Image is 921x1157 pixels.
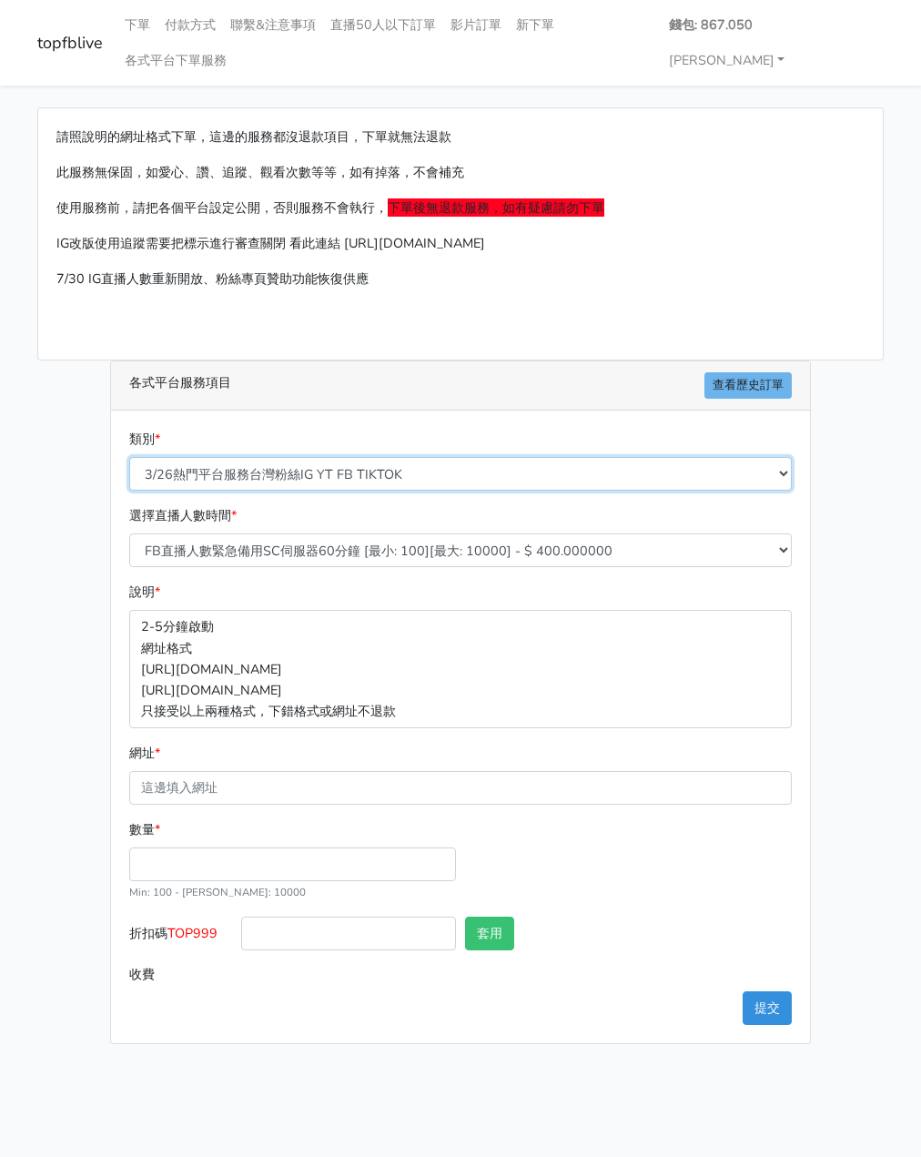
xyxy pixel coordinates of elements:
[129,429,160,450] label: 類別
[125,917,237,958] label: 折扣碼
[662,7,760,43] a: 錢包: 867.050
[129,582,160,603] label: 說明
[465,917,514,950] button: 套用
[129,771,792,805] input: 這邊填入網址
[509,7,562,43] a: 新下單
[388,198,604,217] span: 下單後無退款服務，如有疑慮請勿下單
[56,233,865,254] p: IG改版使用追蹤需要把標示進行審查關閉 看此連結 [URL][DOMAIN_NAME]
[443,7,509,43] a: 影片訂單
[129,610,792,727] p: 2-5分鐘啟動 網址格式 [URL][DOMAIN_NAME] [URL][DOMAIN_NAME] 只接受以上兩種格式，下錯格式或網址不退款
[56,198,865,218] p: 使用服務前，請把各個平台設定公開，否則服務不會執行，
[743,991,792,1025] button: 提交
[37,25,103,61] a: topfblive
[56,127,865,147] p: 請照說明的網址格式下單，這邊的服務都沒退款項目，下單就無法退款
[704,372,792,399] a: 查看歷史訂單
[323,7,443,43] a: 直播50人以下訂單
[129,885,306,899] small: Min: 100 - [PERSON_NAME]: 10000
[167,924,218,942] span: TOP999
[669,15,753,34] strong: 錢包: 867.050
[157,7,223,43] a: 付款方式
[111,361,810,411] div: 各式平台服務項目
[662,43,793,78] a: [PERSON_NAME]
[129,505,237,526] label: 選擇直播人數時間
[117,7,157,43] a: 下單
[56,162,865,183] p: 此服務無保固，如愛心、讚、追蹤、觀看次數等等，如有掉落，不會補充
[117,43,234,78] a: 各式平台下單服務
[56,269,865,289] p: 7/30 IG直播人數重新開放、粉絲專頁贊助功能恢復供應
[223,7,323,43] a: 聯繫&注意事項
[125,958,237,991] label: 收費
[129,819,160,840] label: 數量
[129,743,160,764] label: 網址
